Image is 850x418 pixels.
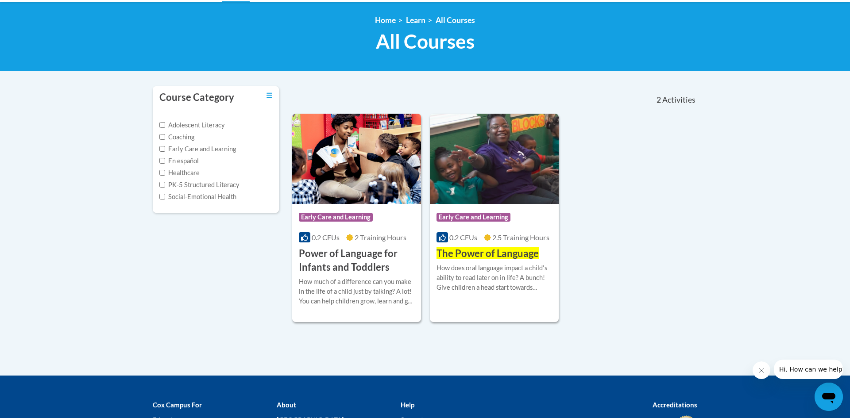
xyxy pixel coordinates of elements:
[267,91,272,100] a: Toggle collapse
[299,213,373,222] span: Early Care and Learning
[376,30,475,53] span: All Courses
[159,132,194,142] label: Coaching
[159,168,200,178] label: Healthcare
[159,134,165,140] input: Checkbox for Options
[753,361,770,379] iframe: Close message
[662,95,695,105] span: Activities
[159,120,225,130] label: Adolescent Literacy
[657,95,661,105] span: 2
[312,233,340,242] span: 0.2 CEUs
[159,91,234,104] h3: Course Category
[159,180,240,190] label: PK-5 Structured Literacy
[437,213,510,222] span: Early Care and Learning
[299,277,414,306] div: How much of a difference can you make in the life of a child just by talking? A lot! You can help...
[355,233,406,242] span: 2 Training Hours
[159,158,165,164] input: Checkbox for Options
[277,401,296,409] b: About
[492,233,549,242] span: 2.5 Training Hours
[815,383,843,411] iframe: Button to launch messaging window
[159,170,165,176] input: Checkbox for Options
[437,247,539,259] span: The Power of Language
[401,401,414,409] b: Help
[159,194,165,199] input: Checkbox for Options
[292,114,421,322] a: Course LogoEarly Care and Learning0.2 CEUs2 Training Hours Power of Language for Infants and Todd...
[299,247,414,274] h3: Power of Language for Infants and Toddlers
[430,114,559,204] img: Course Logo
[436,15,475,25] a: All Courses
[774,360,843,379] iframe: Message from company
[437,263,552,292] div: How does oral language impact a childʹs ability to read later on in life? A bunch! Give children ...
[159,192,236,202] label: Social-Emotional Health
[653,401,697,409] b: Accreditations
[159,156,199,166] label: En español
[159,144,236,154] label: Early Care and Learning
[406,15,425,25] a: Learn
[159,122,165,128] input: Checkbox for Options
[5,6,72,13] span: Hi. How can we help?
[159,146,165,152] input: Checkbox for Options
[375,15,396,25] a: Home
[292,114,421,204] img: Course Logo
[159,182,165,188] input: Checkbox for Options
[153,401,202,409] b: Cox Campus For
[449,233,477,242] span: 0.2 CEUs
[430,114,559,322] a: Course LogoEarly Care and Learning0.2 CEUs2.5 Training Hours The Power of LanguageHow does oral l...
